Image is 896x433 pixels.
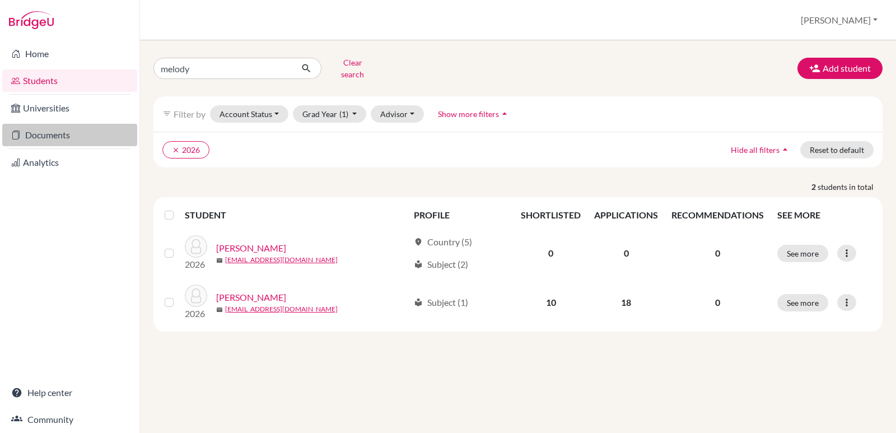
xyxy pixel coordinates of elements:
[777,245,828,262] button: See more
[9,11,54,29] img: Bridge-U
[407,202,514,229] th: PROFILE
[2,97,137,119] a: Universities
[2,151,137,174] a: Analytics
[797,58,883,79] button: Add student
[414,235,472,249] div: Country (5)
[210,105,288,123] button: Account Status
[216,241,286,255] a: [PERSON_NAME]
[225,304,338,314] a: [EMAIL_ADDRESS][DOMAIN_NAME]
[2,381,137,404] a: Help center
[499,108,510,119] i: arrow_drop_up
[2,408,137,431] a: Community
[438,109,499,119] span: Show more filters
[162,141,209,159] button: clear2026
[321,54,384,83] button: Clear search
[185,307,207,320] p: 2026
[671,246,764,260] p: 0
[780,144,791,155] i: arrow_drop_up
[414,238,423,246] span: location_on
[185,235,207,258] img: Teira, Melody
[2,43,137,65] a: Home
[414,258,468,271] div: Subject (2)
[2,124,137,146] a: Documents
[811,181,818,193] strong: 2
[153,58,292,79] input: Find student by name...
[339,109,348,119] span: (1)
[514,278,587,327] td: 10
[587,278,665,327] td: 18
[172,146,180,154] i: clear
[216,306,223,313] span: mail
[414,296,468,309] div: Subject (1)
[225,255,338,265] a: [EMAIL_ADDRESS][DOMAIN_NAME]
[414,260,423,269] span: local_library
[514,229,587,278] td: 0
[371,105,424,123] button: Advisor
[174,109,206,119] span: Filter by
[216,257,223,264] span: mail
[721,141,800,159] button: Hide all filtersarrow_drop_up
[587,202,665,229] th: APPLICATIONS
[162,109,171,118] i: filter_list
[293,105,367,123] button: Grad Year(1)
[185,202,407,229] th: STUDENT
[777,294,828,311] button: See more
[185,258,207,271] p: 2026
[185,285,207,307] img: Teira, Melody
[665,202,771,229] th: RECOMMENDATIONS
[818,181,883,193] span: students in total
[514,202,587,229] th: SHORTLISTED
[800,141,874,159] button: Reset to default
[587,229,665,278] td: 0
[428,105,520,123] button: Show more filtersarrow_drop_up
[414,298,423,307] span: local_library
[771,202,878,229] th: SEE MORE
[796,10,883,31] button: [PERSON_NAME]
[2,69,137,92] a: Students
[216,291,286,304] a: [PERSON_NAME]
[731,145,780,155] span: Hide all filters
[671,296,764,309] p: 0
